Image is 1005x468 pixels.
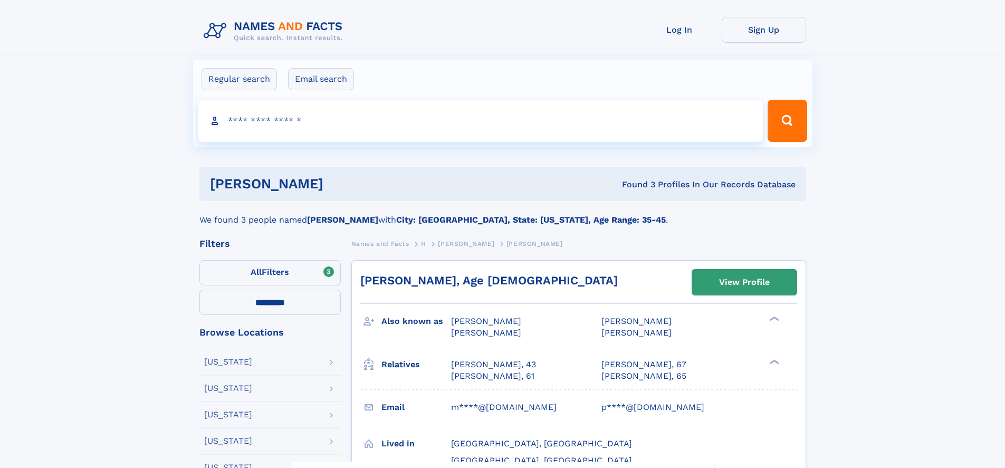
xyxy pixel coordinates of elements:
[421,237,426,250] a: H
[601,328,672,338] span: [PERSON_NAME]
[204,410,252,419] div: [US_STATE]
[381,435,451,453] h3: Lived in
[198,100,763,142] input: search input
[199,201,806,226] div: We found 3 people named with .
[199,239,341,249] div: Filters
[451,328,521,338] span: [PERSON_NAME]
[360,274,618,287] a: [PERSON_NAME], Age [DEMOGRAPHIC_DATA]
[451,438,632,448] span: [GEOGRAPHIC_DATA], [GEOGRAPHIC_DATA]
[210,177,473,190] h1: [PERSON_NAME]
[767,358,780,365] div: ❯
[199,260,341,285] label: Filters
[381,356,451,374] h3: Relatives
[251,267,262,277] span: All
[767,316,780,322] div: ❯
[722,17,806,43] a: Sign Up
[204,437,252,445] div: [US_STATE]
[601,370,686,382] a: [PERSON_NAME], 65
[451,370,534,382] a: [PERSON_NAME], 61
[438,240,494,247] span: [PERSON_NAME]
[199,328,341,337] div: Browse Locations
[351,237,409,250] a: Names and Facts
[601,316,672,326] span: [PERSON_NAME]
[473,179,796,190] div: Found 3 Profiles In Our Records Database
[307,215,378,225] b: [PERSON_NAME]
[381,398,451,416] h3: Email
[202,68,277,90] label: Regular search
[601,359,686,370] a: [PERSON_NAME], 67
[396,215,666,225] b: City: [GEOGRAPHIC_DATA], State: [US_STATE], Age Range: 35-45
[288,68,354,90] label: Email search
[204,358,252,366] div: [US_STATE]
[451,455,632,465] span: [GEOGRAPHIC_DATA], [GEOGRAPHIC_DATA]
[506,240,563,247] span: [PERSON_NAME]
[451,316,521,326] span: [PERSON_NAME]
[199,17,351,45] img: Logo Names and Facts
[421,240,426,247] span: H
[692,270,797,295] a: View Profile
[451,359,536,370] a: [PERSON_NAME], 43
[768,100,807,142] button: Search Button
[637,17,722,43] a: Log In
[719,270,770,294] div: View Profile
[438,237,494,250] a: [PERSON_NAME]
[204,384,252,393] div: [US_STATE]
[381,312,451,330] h3: Also known as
